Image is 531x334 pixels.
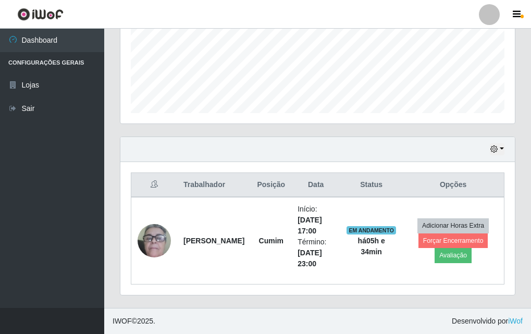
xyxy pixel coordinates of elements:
[183,237,244,245] strong: [PERSON_NAME]
[298,204,334,237] li: Início:
[138,206,171,275] img: 1705182808004.jpeg
[508,317,523,325] a: iWof
[435,248,472,263] button: Avaliação
[347,226,396,234] span: EM ANDAMENTO
[402,173,504,197] th: Opções
[358,237,385,256] strong: há 05 h e 34 min
[298,249,322,268] time: [DATE] 23:00
[418,233,488,248] button: Forçar Encerramento
[113,316,155,327] span: © 2025 .
[291,173,340,197] th: Data
[298,237,334,269] li: Término:
[298,216,322,235] time: [DATE] 17:00
[417,218,489,233] button: Adicionar Horas Extra
[259,237,283,245] strong: Cumim
[113,317,132,325] span: IWOF
[251,173,291,197] th: Posição
[340,173,402,197] th: Status
[17,8,64,21] img: CoreUI Logo
[452,316,523,327] span: Desenvolvido por
[177,173,251,197] th: Trabalhador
